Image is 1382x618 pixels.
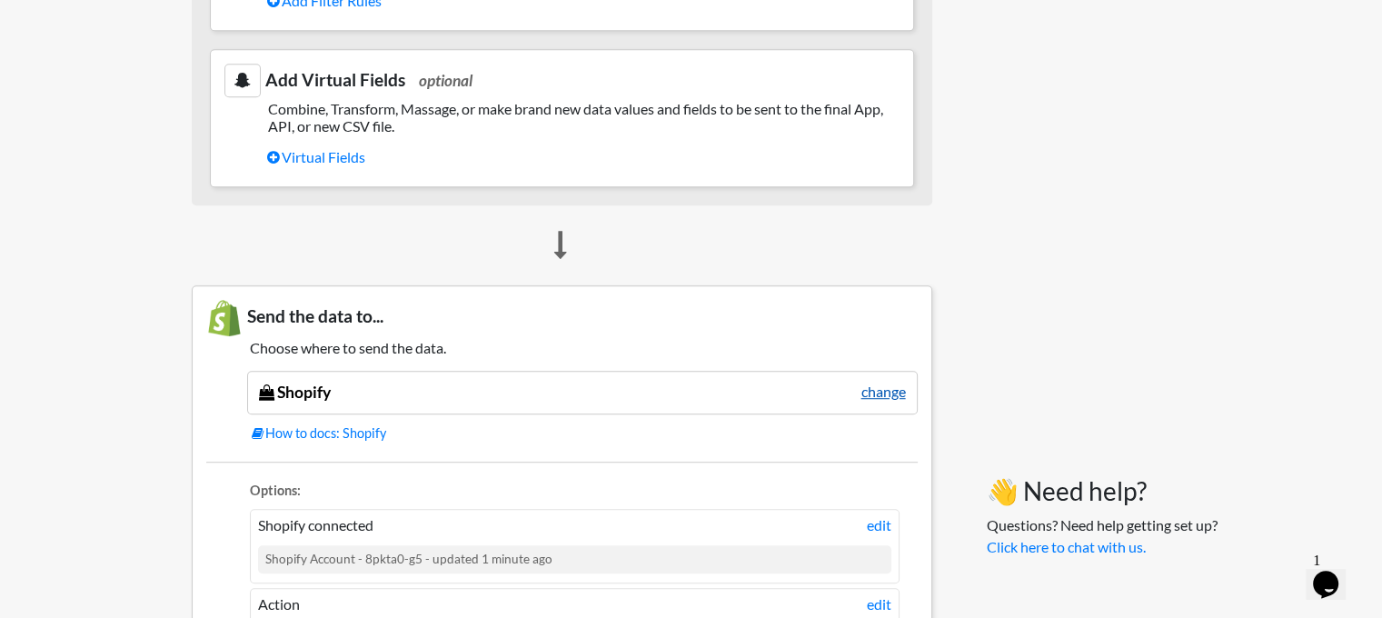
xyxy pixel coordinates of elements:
[224,64,900,97] h3: Add Virtual Fields
[867,514,891,536] a: edit
[252,424,918,444] a: How to docs: Shopify
[250,481,900,505] li: Options:
[206,339,918,356] h5: Choose where to send the data.
[224,100,900,135] h5: Combine, Transform, Massage, or make brand new data values and fields to be sent to the final App...
[206,300,243,336] img: Shopify
[258,545,891,573] div: Shopify Account - 8pkta0-g5 - updated 1 minute ago
[419,71,472,90] span: optional
[206,300,918,336] h3: Send the data to...
[987,514,1218,558] p: Questions? Need help getting set up?
[867,593,891,615] a: edit
[987,476,1218,507] h3: 👋 Need help?
[250,509,900,583] li: Shopify connected
[861,381,906,403] a: change
[267,142,900,173] a: Virtual Fields
[259,383,331,402] a: Shopify
[1306,545,1364,600] iframe: chat widget
[987,538,1146,555] a: Click here to chat with us.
